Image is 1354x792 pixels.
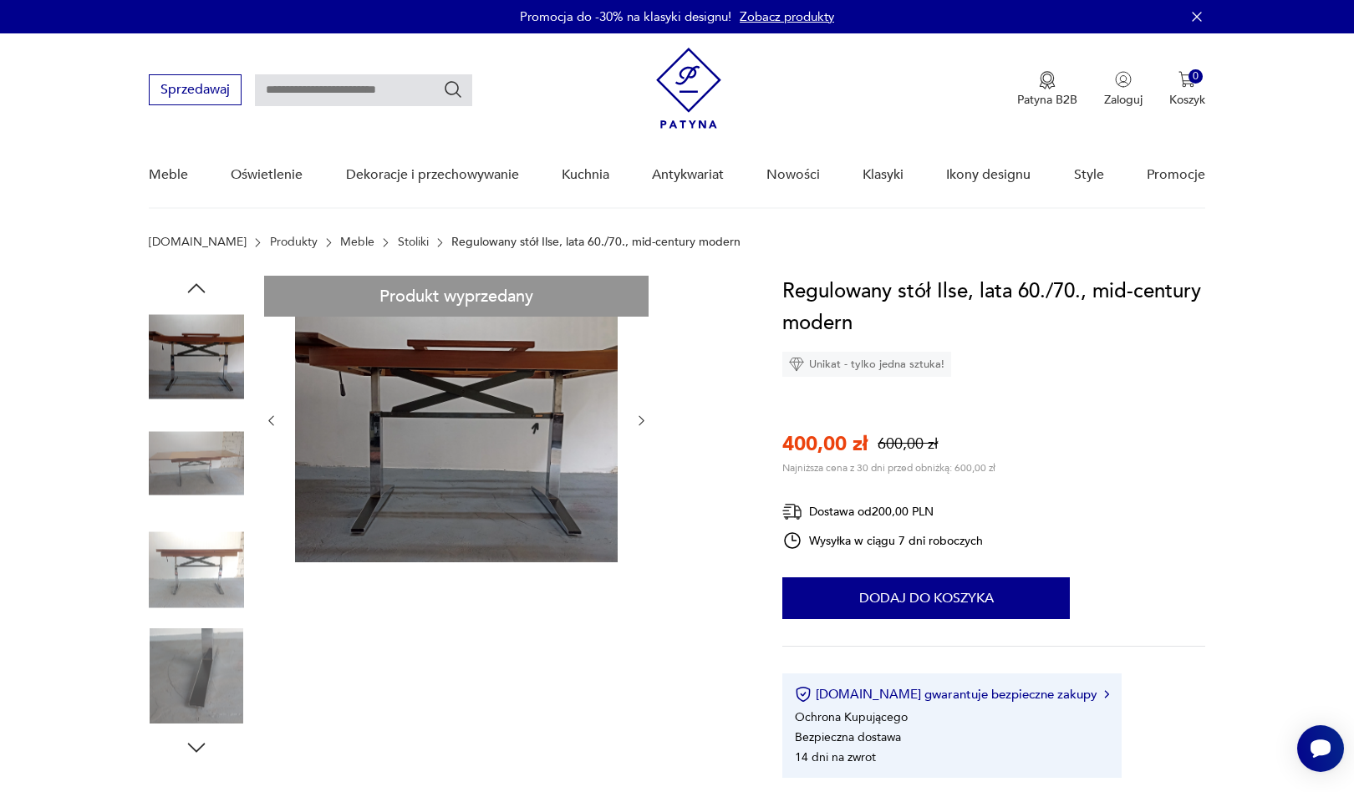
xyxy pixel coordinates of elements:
a: Antykwariat [652,143,724,207]
a: Style [1074,143,1104,207]
img: Zdjęcie produktu Regulowany stół Ilse, lata 60./70., mid-century modern [149,522,244,617]
img: Ikona diamentu [789,357,804,372]
iframe: Smartsupp widget button [1297,725,1344,772]
div: Wysyłka w ciągu 7 dni roboczych [782,531,983,551]
button: [DOMAIN_NAME] gwarantuje bezpieczne zakupy [795,686,1108,703]
p: 600,00 zł [878,434,938,454]
a: Meble [149,143,188,207]
p: Najniższa cena z 30 dni przed obniżką: 600,00 zł [782,461,995,475]
img: Zdjęcie produktu Regulowany stół Ilse, lata 60./70., mid-century modern [149,309,244,404]
a: Stoliki [398,236,429,249]
a: [DOMAIN_NAME] [149,236,247,249]
a: Nowości [766,143,820,207]
p: Patyna B2B [1017,92,1077,108]
div: Produkt wyprzedany [264,276,649,317]
div: Unikat - tylko jedna sztuka! [782,352,951,377]
button: Szukaj [443,79,463,99]
img: Ikona dostawy [782,501,802,522]
img: Ikona koszyka [1178,71,1195,88]
p: Promocja do -30% na klasyki designu! [520,8,731,25]
button: Patyna B2B [1017,71,1077,108]
p: Regulowany stół Ilse, lata 60./70., mid-century modern [451,236,741,249]
button: 0Koszyk [1169,71,1205,108]
p: Koszyk [1169,92,1205,108]
div: 0 [1189,69,1203,84]
a: Klasyki [863,143,904,207]
p: Zaloguj [1104,92,1143,108]
button: Dodaj do koszyka [782,577,1070,619]
img: Ikona certyfikatu [795,686,812,703]
li: Bezpieczna dostawa [795,729,901,745]
img: Ikona medalu [1039,71,1056,89]
button: Zaloguj [1104,71,1143,108]
button: Sprzedawaj [149,74,242,105]
a: Promocje [1147,143,1205,207]
a: Dekoracje i przechowywanie [346,143,519,207]
img: Zdjęcie produktu Regulowany stół Ilse, lata 60./70., mid-century modern [149,416,244,511]
img: Zdjęcie produktu Regulowany stół Ilse, lata 60./70., mid-century modern [149,629,244,724]
a: Kuchnia [562,143,609,207]
div: Dostawa od 200,00 PLN [782,501,983,522]
a: Zobacz produkty [740,8,834,25]
a: Ikona medaluPatyna B2B [1017,71,1077,108]
img: Patyna - sklep z meblami i dekoracjami vintage [656,48,721,129]
img: Zdjęcie produktu Regulowany stół Ilse, lata 60./70., mid-century modern [295,276,618,562]
a: Oświetlenie [231,143,303,207]
p: 400,00 zł [782,430,868,458]
li: Ochrona Kupującego [795,709,908,725]
a: Sprzedawaj [149,85,242,97]
li: 14 dni na zwrot [795,749,876,765]
h1: Regulowany stół Ilse, lata 60./70., mid-century modern [782,276,1204,339]
img: Ikonka użytkownika [1115,71,1132,88]
a: Produkty [270,236,318,249]
a: Ikony designu [946,143,1031,207]
img: Ikona strzałki w prawo [1104,690,1109,698]
a: Meble [340,236,374,249]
